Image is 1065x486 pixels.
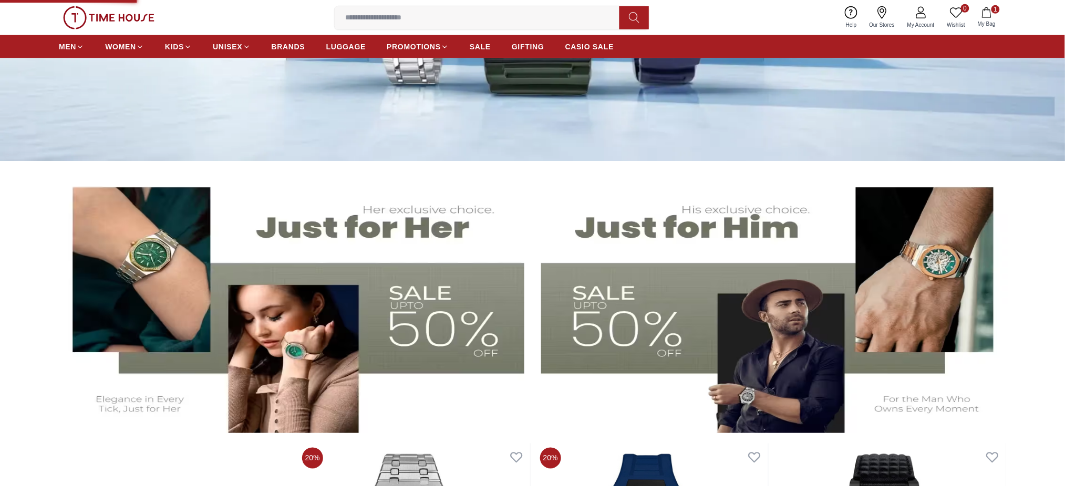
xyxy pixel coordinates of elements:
a: SALE [470,37,491,56]
span: MEN [59,41,76,52]
img: ... [63,6,154,29]
a: KIDS [165,37,192,56]
span: 1 [991,5,1000,14]
span: My Account [903,21,939,29]
a: MEN [59,37,84,56]
a: BRANDS [272,37,305,56]
button: 1My Bag [971,5,1002,30]
span: KIDS [165,41,184,52]
span: Wishlist [943,21,969,29]
a: GIFTING [512,37,544,56]
span: PROMOTIONS [387,41,441,52]
span: 20% [540,448,561,469]
span: CASIO SALE [565,41,614,52]
span: BRANDS [272,41,305,52]
a: Help [840,4,863,31]
span: SALE [470,41,491,52]
a: 0Wishlist [941,4,971,31]
img: Women's Watches Banner [54,172,524,433]
a: PROMOTIONS [387,37,449,56]
span: GIFTING [512,41,544,52]
img: Men's Watches Banner [541,172,1012,433]
span: 0 [961,4,969,13]
span: WOMEN [105,41,136,52]
a: UNISEX [213,37,250,56]
a: Our Stores [863,4,901,31]
a: LUGGAGE [326,37,366,56]
span: Help [842,21,861,29]
span: LUGGAGE [326,41,366,52]
span: UNISEX [213,41,242,52]
span: Our Stores [865,21,899,29]
a: WOMEN [105,37,144,56]
span: My Bag [974,20,1000,28]
a: CASIO SALE [565,37,614,56]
